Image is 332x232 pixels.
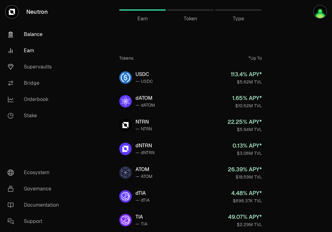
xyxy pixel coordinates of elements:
[119,119,132,131] img: NTRN
[314,6,326,18] img: Luna Staking
[232,141,262,150] div: 0.13 % APY*
[114,138,267,160] a: dNTRNdNTRN— dNTRN0.13% APY*$3.06M TVL
[135,118,152,126] div: NTRN
[135,166,152,173] div: ATOM
[114,209,267,231] a: TIATIA— TIA49.07% APY*$2.29M TVL
[135,173,152,179] div: — ATOM
[3,75,68,91] a: Bridge
[119,55,133,61] div: Tokens
[3,91,68,108] a: Orderbook
[3,26,68,43] a: Balance
[119,143,132,155] img: dNTRN
[135,213,147,221] div: TIA
[233,15,244,23] span: Type
[119,190,132,203] img: dTIA
[119,95,132,108] img: dATOM
[232,94,262,103] div: 1.65 % APY*
[135,78,153,84] div: — USDC
[135,126,152,132] div: — NTRN
[184,15,197,23] span: Token
[3,164,68,181] a: Ecosystem
[3,108,68,124] a: Stake
[232,150,262,156] div: $3.06M TVL
[3,181,68,197] a: Governance
[3,43,68,59] a: Earn
[135,221,147,227] div: — TIA
[135,94,155,102] div: dATOM
[228,213,262,221] div: 49.07 % APY*
[114,185,267,208] a: dTIAdTIA— dTIA4.48% APY*$696.37K TVL
[119,166,132,179] img: ATOM
[231,70,262,79] div: 113.4 % APY*
[232,103,262,109] div: $10.52M TVL
[228,165,262,174] div: 26.39 % APY*
[231,189,262,198] div: 4.48 % APY*
[119,3,166,18] a: Earn
[135,197,150,203] div: — dTIA
[3,197,68,213] a: Documentation
[114,90,267,113] a: dATOMdATOM— dATOM1.65% APY*$10.52M TVL
[248,55,262,61] div: *Up To
[227,126,262,133] div: $5.94M TVL
[135,149,155,156] div: — dNTRN
[119,71,132,84] img: USDC
[114,161,267,184] a: ATOMATOM— ATOM26.39% APY*$18.59M TVL
[231,79,262,85] div: $5.62M TVL
[228,221,262,228] div: $2.29M TVL
[3,213,68,229] a: Support
[114,114,267,136] a: NTRNNTRN— NTRN22.25% APY*$5.94M TVL
[228,174,262,180] div: $18.59M TVL
[135,189,150,197] div: dTIA
[135,102,155,108] div: — dATOM
[231,198,262,204] div: $696.37K TVL
[227,118,262,126] div: 22.25 % APY*
[135,71,153,78] div: USDC
[137,15,148,23] span: Earn
[3,59,68,75] a: Supervaults
[135,142,155,149] div: dNTRN
[114,66,267,89] a: USDCUSDC— USDC113.4% APY*$5.62M TVL
[119,214,132,226] img: TIA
